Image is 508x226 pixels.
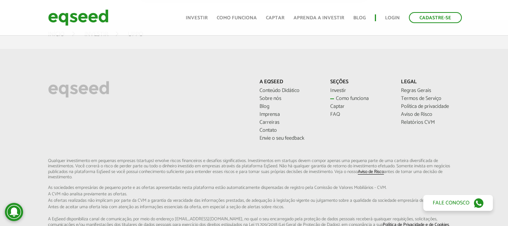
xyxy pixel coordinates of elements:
[259,120,319,125] a: Carreiras
[48,192,460,196] span: A CVM não analisa previamente as ofertas.
[259,96,319,101] a: Sobre nós
[259,112,319,117] a: Imprensa
[330,112,390,117] a: FAQ
[48,8,109,28] img: EqSeed
[401,120,460,125] a: Relatórios CVM
[330,96,390,101] a: Como funciona
[48,31,65,37] a: Início
[330,79,390,86] p: Seções
[330,88,390,94] a: Investir
[48,185,460,190] span: As sociedades empresárias de pequeno porte e as ofertas apresentadas nesta plataforma estão aut...
[259,79,319,86] p: A EqSeed
[266,16,284,20] a: Captar
[353,16,366,20] a: Blog
[409,12,462,23] a: Cadastre-se
[294,16,344,20] a: Aprenda a investir
[259,136,319,141] a: Envie o seu feedback
[401,112,460,117] a: Aviso de Risco
[48,205,460,209] span: Antes de aceitar uma oferta leia com atenção as informações essenciais da oferta, em especial...
[48,79,109,100] img: EqSeed Logo
[401,104,460,109] a: Política de privacidade
[84,31,108,37] a: Investir
[401,79,460,86] p: Legal
[358,170,384,175] a: Aviso de Risco
[423,195,493,211] a: Fale conosco
[186,16,208,20] a: Investir
[401,96,460,101] a: Termos de Serviço
[48,198,460,203] span: As ofertas realizadas não implicam por parte da CVM a garantia da veracidade das informações p...
[330,104,390,109] a: Captar
[259,128,319,133] a: Contato
[401,88,460,94] a: Regras Gerais
[259,104,319,109] a: Blog
[259,88,319,94] a: Conteúdo Didático
[217,16,257,20] a: Como funciona
[385,16,400,20] a: Login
